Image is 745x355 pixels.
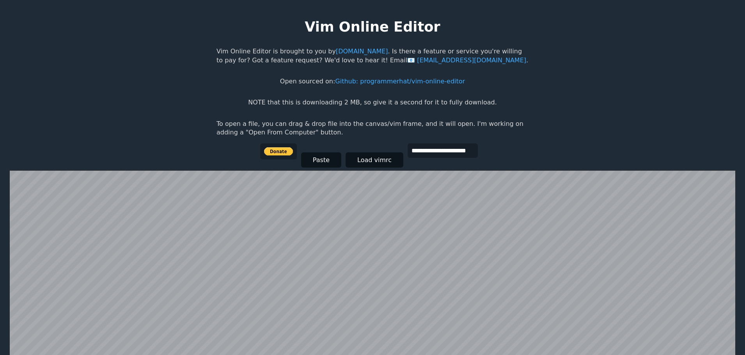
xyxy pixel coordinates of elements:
h1: Vim Online Editor [305,17,440,36]
p: To open a file, you can drag & drop file into the canvas/vim frame, and it will open. I'm working... [216,120,529,137]
a: Github: programmerhat/vim-online-editor [335,78,465,85]
a: [DOMAIN_NAME] [336,48,388,55]
button: Load vimrc [346,152,403,168]
a: [EMAIL_ADDRESS][DOMAIN_NAME] [407,57,526,64]
p: NOTE that this is downloading 2 MB, so give it a second for it to fully download. [248,98,497,107]
p: Vim Online Editor is brought to you by . Is there a feature or service you're willing to pay for?... [216,47,529,65]
button: Paste [301,152,341,168]
p: Open sourced on: [280,77,465,86]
